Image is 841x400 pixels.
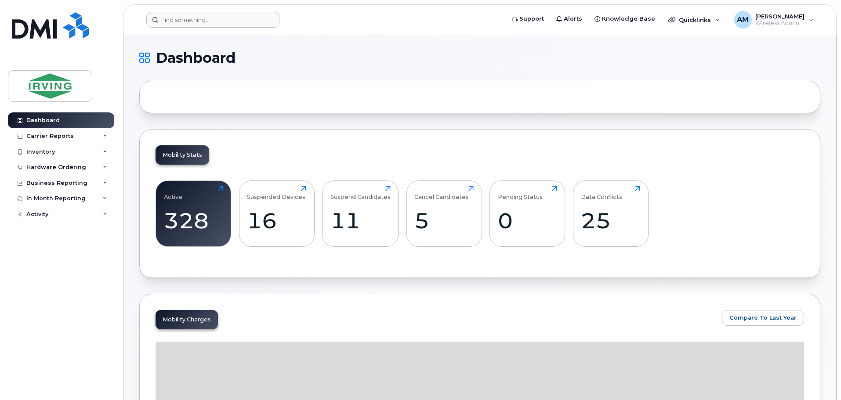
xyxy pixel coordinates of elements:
span: Compare To Last Year [729,314,797,322]
div: 16 [247,208,306,234]
div: 11 [330,208,391,234]
a: Cancel Candidates5 [414,186,474,242]
div: 5 [414,208,474,234]
div: Data Conflicts [581,186,622,200]
div: Active [164,186,182,200]
div: 25 [581,208,640,234]
div: 0 [498,208,557,234]
a: Suspend Candidates11 [330,186,391,242]
div: Suspend Candidates [330,186,391,200]
button: Compare To Last Year [722,310,804,326]
a: Suspended Devices16 [247,186,306,242]
div: Cancel Candidates [414,186,469,200]
span: Dashboard [156,51,236,65]
div: Pending Status [498,186,543,200]
a: Data Conflicts25 [581,186,640,242]
a: Pending Status0 [498,186,557,242]
a: Active328 [164,186,223,242]
div: 328 [164,208,223,234]
div: Suspended Devices [247,186,305,200]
